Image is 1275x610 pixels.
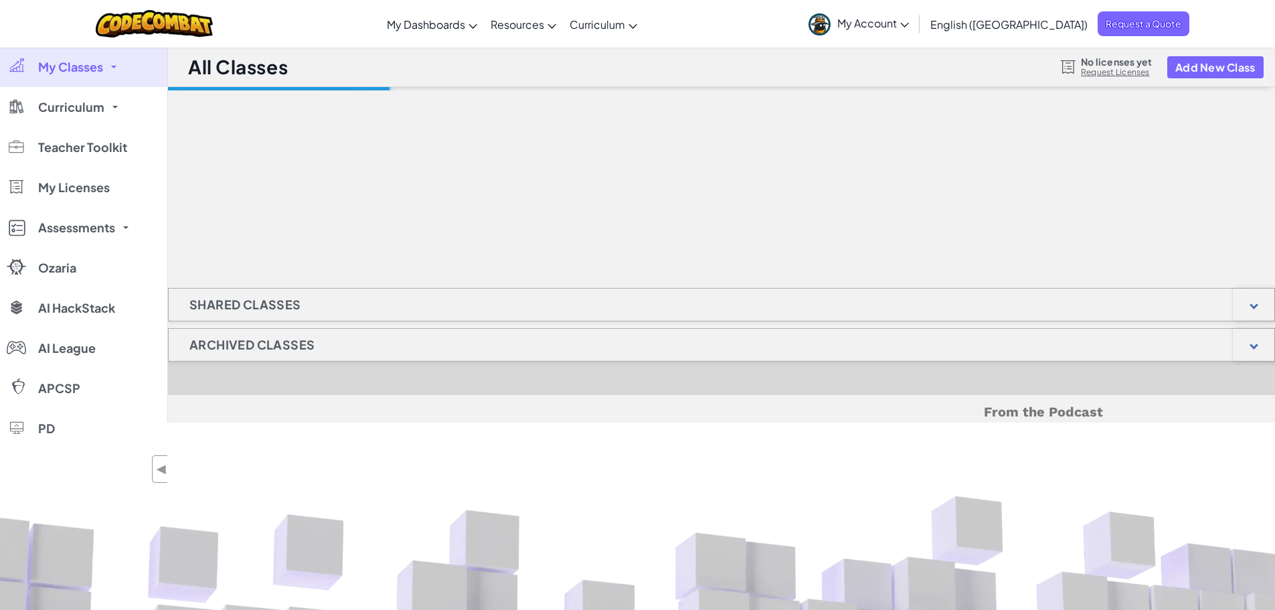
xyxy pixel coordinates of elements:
[169,288,322,321] h1: Shared Classes
[809,13,831,35] img: avatar
[38,302,115,314] span: AI HackStack
[1098,11,1189,36] a: Request a Quote
[1081,67,1152,78] a: Request Licenses
[837,16,909,30] span: My Account
[1081,56,1152,67] span: No licenses yet
[38,222,115,234] span: Assessments
[38,342,96,354] span: AI League
[156,459,167,479] span: ◀
[38,101,104,113] span: Curriculum
[38,262,76,274] span: Ozaria
[38,141,127,153] span: Teacher Toolkit
[38,61,103,73] span: My Classes
[169,328,335,362] h1: Archived Classes
[563,6,644,42] a: Curriculum
[1167,56,1264,78] button: Add New Class
[340,402,1103,423] h5: From the Podcast
[924,6,1094,42] a: English ([GEOGRAPHIC_DATA])
[570,17,625,31] span: Curriculum
[188,54,288,80] h1: All Classes
[387,17,465,31] span: My Dashboards
[96,10,213,37] img: CodeCombat logo
[380,6,484,42] a: My Dashboards
[491,17,544,31] span: Resources
[930,17,1088,31] span: English ([GEOGRAPHIC_DATA])
[38,181,110,194] span: My Licenses
[802,3,916,45] a: My Account
[484,6,563,42] a: Resources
